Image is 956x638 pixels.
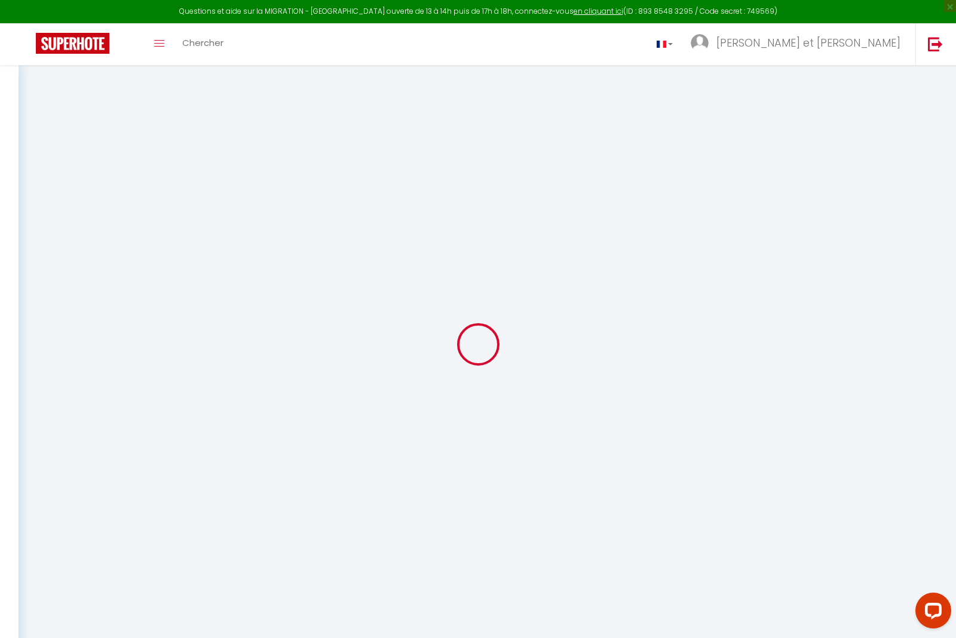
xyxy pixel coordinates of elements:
img: logout [928,36,943,51]
span: Chercher [182,36,223,49]
a: ... [PERSON_NAME] et [PERSON_NAME] [682,23,915,65]
a: Chercher [173,23,232,65]
img: ... [691,34,709,52]
a: en cliquant ici [574,6,623,16]
img: Super Booking [36,33,109,54]
span: [PERSON_NAME] et [PERSON_NAME] [716,35,900,50]
iframe: LiveChat chat widget [906,588,956,638]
